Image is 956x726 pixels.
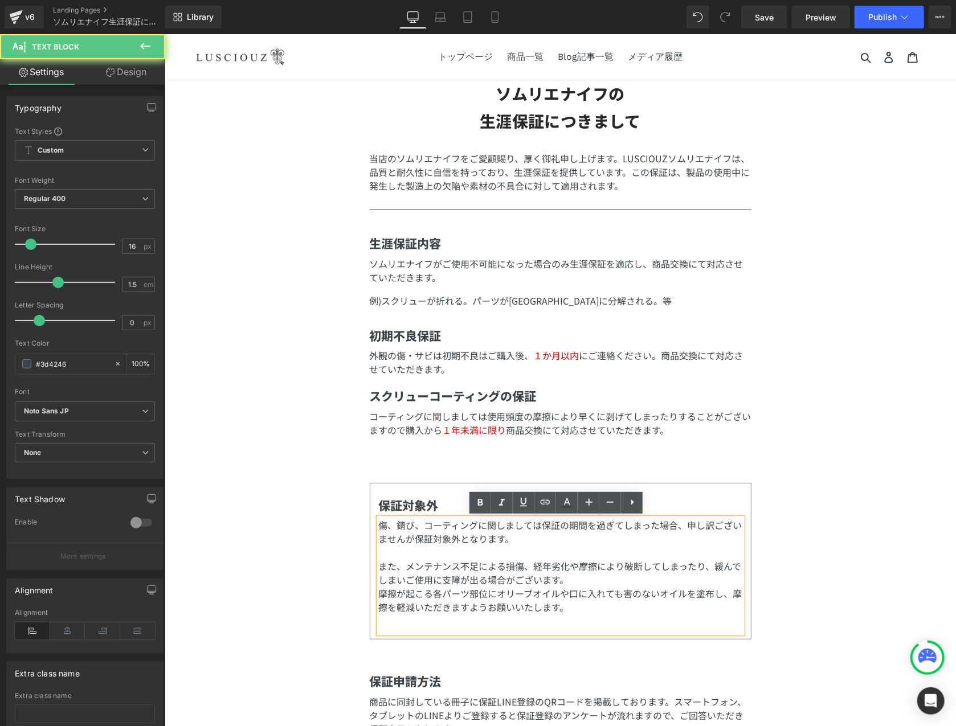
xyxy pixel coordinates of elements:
[205,117,587,158] p: 当店のソムリエナイフをご愛顧賜り、厚く御礼申し上げます。
[205,661,582,702] span: 商品に同封している冊子に保証LINE登録のQRコードを掲載しております。スマートフォン、タブレットのLINEよりご登録すると保証登録のアンケートが流れますので、ご回答いただき保証完了となります。
[929,6,951,28] button: More
[31,10,125,36] img: Lusciouz公式オンラインストア
[205,200,587,219] p: 生涯保証内容
[399,6,427,28] a: Desktop
[393,17,449,28] span: Blog記事一覧
[15,177,155,184] div: Font Weight
[205,293,277,310] span: 初期不良保証
[7,543,163,569] button: More settings
[15,97,62,113] div: Typography
[868,13,897,22] span: Publish
[15,579,54,595] div: Alignment
[127,354,154,374] div: %
[15,263,155,271] div: Line Height
[53,6,184,15] a: Landing Pages
[278,389,342,403] span: １年未満に限り
[342,17,379,28] span: 商品一覧
[268,14,334,31] a: トップページ
[457,14,524,31] a: メディア履歴
[755,11,774,23] span: Save
[24,194,66,203] b: Regular 400
[15,339,155,347] div: Text Color
[144,281,153,288] span: em
[23,10,37,24] div: v6
[144,319,153,326] span: px
[214,552,578,580] p: 摩擦が起こる各パーツ部位にオリーブオイルや口に入れても害のないオイルを塗布し、摩擦を軽減いただきますようお願いいたします。
[917,687,945,715] div: Open Intercom Messenger
[15,301,155,309] div: Letter Spacing
[387,14,455,31] a: Blog記事一覧
[427,6,454,28] a: Laptop
[15,692,155,700] div: Extra class name
[15,126,155,136] div: Text Styles
[205,260,508,273] span: 例)スクリューが折れる。パーツが[GEOGRAPHIC_DATA]に分解される。等
[53,17,162,26] span: ソムリエナイフ生涯保証につきまして
[15,225,155,233] div: Font Size
[36,358,109,370] input: Color
[205,223,587,250] p: ソムリエナイフがご使用不可能になった場合のみ生涯保証を適応し、商品交換にて対応させていただきます。
[15,609,155,617] div: Alignment
[205,314,587,342] p: 外観の傷・サビは初期不良はご購入後、 にご連絡ください。商品交換にて対応させていただきます。
[15,488,65,504] div: Text Shadow
[205,353,372,370] span: スクリューコーティングの保証
[205,375,587,403] p: コーティングに関しましては使用頻度の摩擦により早くに剥げてしまったりすることがございますので購入から 商品交換にて対応させていただきます。
[5,6,44,28] a: v6
[806,11,836,23] span: Preview
[454,6,481,28] a: Tablet
[15,662,80,678] div: Extra class name
[337,14,385,31] a: 商品一覧
[369,314,415,328] span: １か月以内
[15,388,155,396] div: Font
[855,6,924,28] button: Publish
[214,462,578,481] p: 保証対象外
[687,6,709,28] button: Undo
[214,484,578,511] p: 傷、錆び、コーティングに関しましては保証の期間を過ぎてしまった場合、申し訳ございませんが保証対象外となります。
[15,430,155,438] div: Text Transform
[273,17,328,28] span: トップページ
[85,59,167,85] a: Design
[205,638,277,655] span: 保証申請方法
[481,6,509,28] a: Mobile
[714,6,737,28] button: Redo
[463,17,518,28] span: メディア履歴
[60,551,106,561] p: More settings
[38,146,64,155] b: Custom
[24,407,69,416] i: Noto Sans JP
[165,6,222,28] a: New Library
[15,518,119,530] div: Enable
[187,12,214,22] span: Library
[32,42,79,51] span: Text Block
[24,448,42,457] b: None
[205,117,586,158] span: LUSCIOUZソムリエナイフは、品質と耐久性に自信を持っており、生涯保証を提供しています。この保証は、製品の使用中に発生した製造上の欠陥や素材の不具合に対して適用されます。
[144,243,153,250] span: px
[792,6,850,28] a: Preview
[214,525,578,552] p: また、メンテナンス不足による損傷、経年劣化や摩擦により破断してしまったり、緩んでしまいご使用に支障が出る場合がございます。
